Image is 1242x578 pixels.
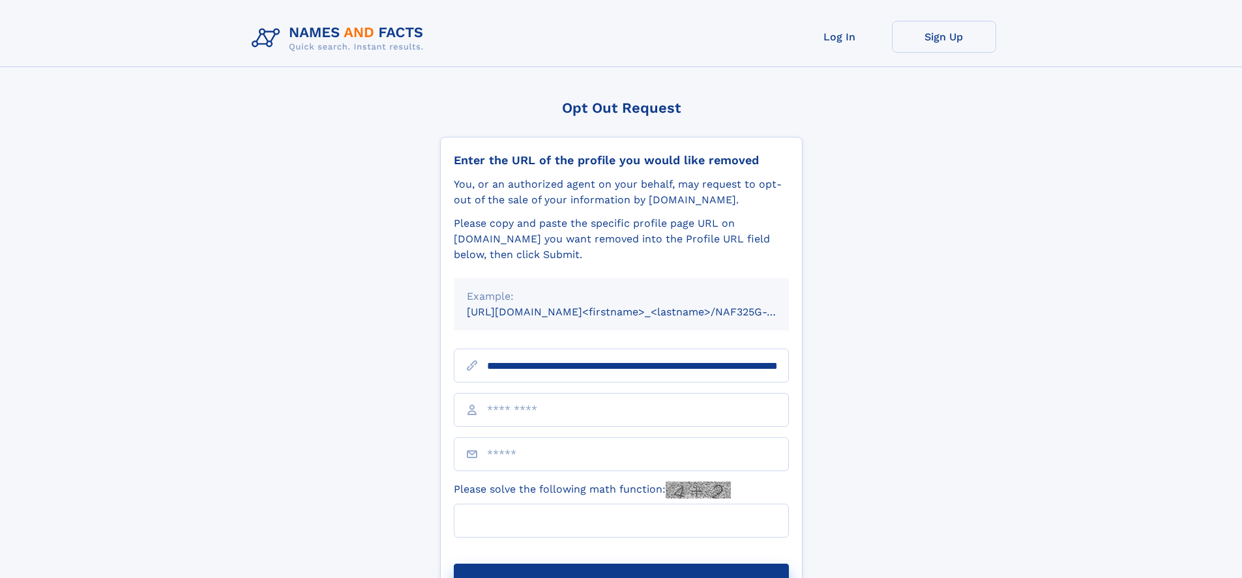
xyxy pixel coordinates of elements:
[454,482,731,499] label: Please solve the following math function:
[440,100,803,116] div: Opt Out Request
[788,21,892,53] a: Log In
[454,177,789,208] div: You, or an authorized agent on your behalf, may request to opt-out of the sale of your informatio...
[454,216,789,263] div: Please copy and paste the specific profile page URL on [DOMAIN_NAME] you want removed into the Pr...
[467,306,814,318] small: [URL][DOMAIN_NAME]<firstname>_<lastname>/NAF325G-xxxxxxxx
[467,289,776,304] div: Example:
[892,21,996,53] a: Sign Up
[454,153,789,167] div: Enter the URL of the profile you would like removed
[246,21,434,56] img: Logo Names and Facts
